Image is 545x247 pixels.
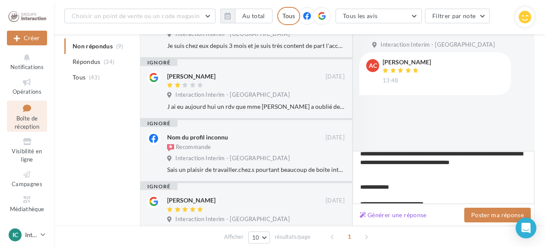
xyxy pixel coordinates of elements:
button: Notifications [7,51,47,72]
span: [DATE] [326,197,345,205]
span: IC [13,231,18,239]
span: Opérations [13,88,41,95]
span: Campagnes [12,180,42,187]
span: (43) [89,74,100,81]
button: Générer une réponse [356,210,430,220]
button: Filtrer par note [425,9,490,23]
span: [DATE] [326,134,345,142]
div: Recommande [167,143,211,152]
span: Tous les avis [343,12,378,19]
button: Créer [7,31,47,45]
button: Au total [235,9,272,23]
span: Interaction Interim - [GEOGRAPHIC_DATA] [175,30,290,38]
span: 10 [252,234,260,241]
a: Boîte de réception [7,101,47,132]
div: Nom du profil inconnu [167,133,228,142]
div: [PERSON_NAME] [167,72,215,81]
span: 13:48 [383,77,399,85]
p: Interaction [GEOGRAPHIC_DATA] [25,231,37,239]
span: 1 [342,230,356,244]
span: Notifications [10,63,44,70]
div: [PERSON_NAME] [167,196,215,205]
a: Opérations [7,76,47,97]
span: Boîte de réception [15,115,39,130]
span: Interaction Interim - [GEOGRAPHIC_DATA] [175,155,290,162]
button: Poster ma réponse [464,208,531,222]
span: ac [369,61,377,70]
span: Interaction Interim - [GEOGRAPHIC_DATA] [175,215,290,223]
a: Campagnes [7,168,47,189]
div: J ai eu aujourd hui un rdv que mme [PERSON_NAME] a oublié de l annuler.. Et hier elle ne m a pas ... [167,102,345,111]
a: Médiathèque [7,193,47,214]
div: ignoré [140,120,177,127]
button: 10 [248,231,270,244]
a: IC Interaction [GEOGRAPHIC_DATA] [7,227,47,243]
a: Calendrier [7,218,47,239]
span: Médiathèque [10,206,44,212]
span: Afficher [224,233,244,241]
div: Tous [277,7,300,25]
span: Choisir un point de vente ou un code magasin [72,12,200,19]
button: Choisir un point de vente ou un code magasin [64,9,215,23]
div: Nouvelle campagne [7,31,47,45]
div: Je suis chez eux depuis 3 mois et je suis très content de part l'accueil et la réactivé à chaque ... [167,41,345,50]
button: Au total [220,9,272,23]
button: Tous les avis [336,9,422,23]
span: Visibilité en ligne [12,148,42,163]
span: Tous [73,73,86,82]
span: Interaction Interim - [GEOGRAPHIC_DATA] [380,41,495,49]
span: Interaction Interim - [GEOGRAPHIC_DATA] [175,91,290,99]
span: (34) [104,58,114,65]
div: [PERSON_NAME] [383,59,431,65]
img: recommended.png [167,144,174,151]
span: résultats/page [275,233,311,241]
div: Open Intercom Messenger [516,218,536,238]
a: Visibilité en ligne [7,135,47,165]
div: ignoré [140,59,177,66]
div: Sais un plaisir de travailler.chez.s pourtant beaucoup de boite intérim me relance.[PERSON_NAME] ... [167,165,345,174]
div: ignoré [140,183,177,190]
span: [DATE] [326,73,345,81]
span: Répondus [73,57,101,66]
